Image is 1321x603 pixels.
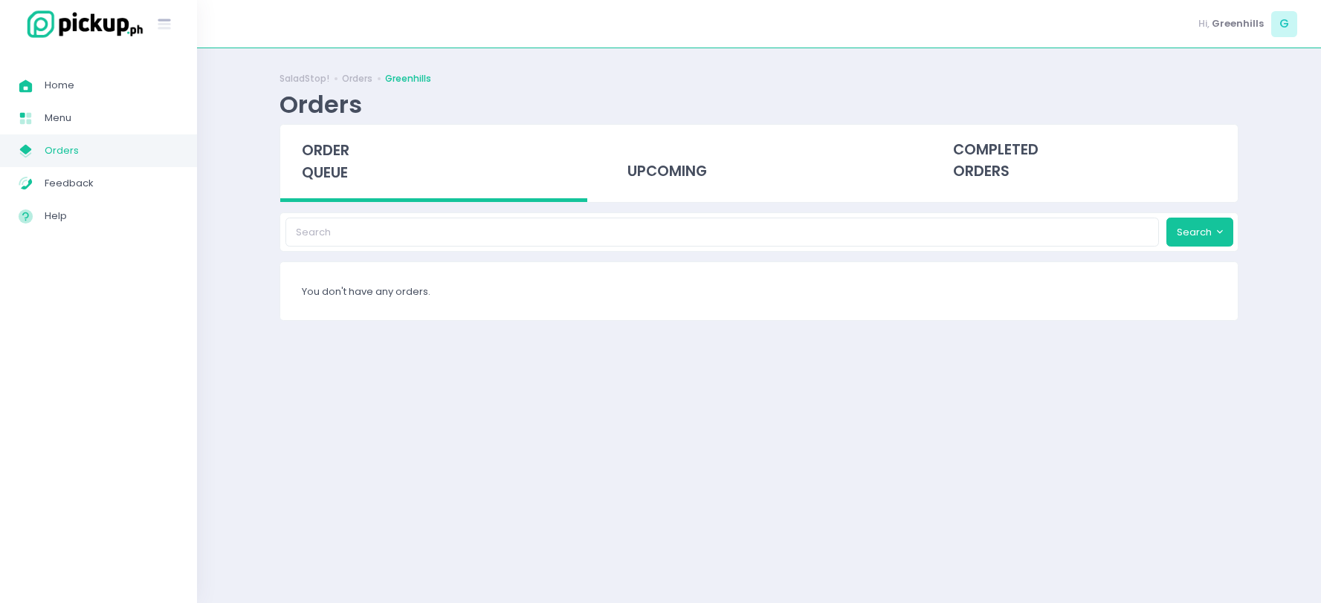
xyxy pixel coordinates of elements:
span: Help [45,206,178,226]
div: Orders [280,90,362,119]
span: Orders [45,141,178,160]
div: upcoming [606,125,913,198]
a: Orders [342,72,372,85]
span: Feedback [45,174,178,193]
span: order queue [302,140,349,183]
span: Hi, [1198,16,1209,31]
div: You don't have any orders. [280,262,1238,320]
a: SaladStop! [280,72,329,85]
a: Greenhills [385,72,431,85]
span: G [1271,11,1297,37]
div: completed orders [931,125,1238,198]
button: Search [1166,218,1233,246]
span: Home [45,76,178,95]
span: Greenhills [1212,16,1264,31]
img: logo [19,8,145,40]
span: Menu [45,108,178,128]
input: Search [285,218,1160,246]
